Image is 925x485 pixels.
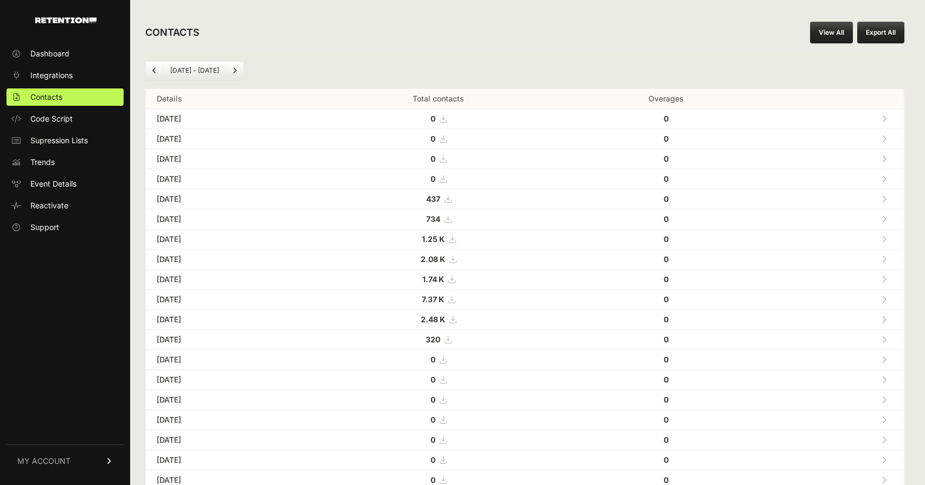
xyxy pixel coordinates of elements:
strong: 0 [664,214,669,224]
span: Reactivate [30,200,68,211]
strong: 0 [664,335,669,344]
a: Trends [7,154,124,171]
strong: 320 [426,335,440,344]
a: 734 [426,214,451,224]
span: Support [30,222,59,233]
strong: 0 [664,134,669,143]
td: [DATE] [146,430,311,450]
td: [DATE] [146,129,311,149]
strong: 0 [664,395,669,404]
a: Supression Lists [7,132,124,149]
a: Support [7,219,124,236]
strong: 0 [431,114,435,123]
th: Details [146,89,311,109]
a: 2.48 K [421,315,456,324]
strong: 0 [664,415,669,424]
span: Integrations [30,70,73,81]
strong: 0 [664,114,669,123]
strong: 0 [664,174,669,183]
strong: 0 [431,395,435,404]
td: [DATE] [146,370,311,390]
a: 7.37 K [422,295,455,304]
a: Event Details [7,175,124,193]
strong: 437 [426,194,440,203]
a: Next [226,62,243,79]
strong: 0 [431,134,435,143]
strong: 0 [664,254,669,264]
strong: 0 [431,355,435,364]
a: View All [810,22,853,43]
a: 1.74 K [422,275,455,284]
a: Reactivate [7,197,124,214]
strong: 734 [426,214,440,224]
td: [DATE] [146,450,311,470]
td: [DATE] [146,149,311,169]
strong: 0 [664,435,669,444]
span: Event Details [30,178,76,189]
td: [DATE] [146,250,311,270]
td: [DATE] [146,109,311,129]
strong: 0 [664,315,669,324]
td: [DATE] [146,350,311,370]
strong: 0 [664,455,669,464]
h2: CONTACTS [145,25,200,40]
a: 2.08 K [421,254,456,264]
td: [DATE] [146,229,311,250]
a: 437 [426,194,451,203]
span: Code Script [30,113,73,124]
strong: 0 [431,435,435,444]
span: Contacts [30,92,62,103]
a: Previous [146,62,163,79]
a: Integrations [7,67,124,84]
a: Code Script [7,110,124,127]
a: 1.25 K [422,234,455,244]
span: Trends [30,157,55,168]
strong: 0 [431,475,435,484]
td: [DATE] [146,270,311,290]
a: MY ACCOUNT [7,444,124,477]
strong: 2.48 K [421,315,445,324]
strong: 0 [431,154,435,163]
strong: 0 [431,174,435,183]
strong: 1.25 K [422,234,445,244]
a: 320 [426,335,451,344]
strong: 0 [664,295,669,304]
td: [DATE] [146,310,311,330]
th: Total contacts [311,89,567,109]
strong: 0 [664,194,669,203]
a: Contacts [7,88,124,106]
strong: 0 [431,455,435,464]
img: Retention.com [35,17,97,23]
td: [DATE] [146,410,311,430]
strong: 0 [664,234,669,244]
strong: 1.74 K [422,275,444,284]
td: [DATE] [146,330,311,350]
strong: 0 [664,275,669,284]
button: Export All [857,22,904,43]
strong: 0 [431,375,435,384]
strong: 0 [431,415,435,424]
span: Supression Lists [30,135,88,146]
td: [DATE] [146,290,311,310]
span: MY ACCOUNT [17,456,70,467]
li: [DATE] - [DATE] [163,66,226,75]
strong: 0 [664,375,669,384]
strong: 0 [664,475,669,484]
a: Dashboard [7,45,124,62]
td: [DATE] [146,209,311,229]
th: Overages [567,89,766,109]
strong: 2.08 K [421,254,445,264]
span: Dashboard [30,48,69,59]
strong: 0 [664,154,669,163]
strong: 7.37 K [422,295,444,304]
td: [DATE] [146,390,311,410]
td: [DATE] [146,169,311,189]
td: [DATE] [146,189,311,209]
strong: 0 [664,355,669,364]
